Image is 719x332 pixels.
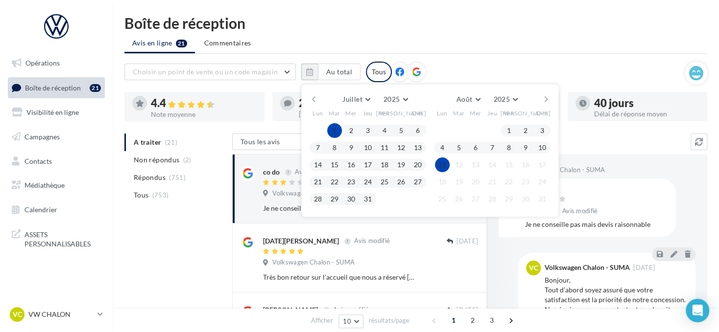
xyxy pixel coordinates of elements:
button: 11 [377,140,392,155]
button: 10 [338,314,363,328]
button: 29 [502,192,516,206]
span: Avis modifié [562,207,598,215]
span: Volkswagen Chalon - SUMA [272,189,355,198]
div: 21 [90,84,101,92]
span: Jeu [363,109,373,117]
button: 15 [502,157,516,172]
span: Volkswagen Chalon - SUMA [523,166,605,175]
span: Boîte de réception [25,83,81,91]
div: 2 [299,98,405,109]
a: Médiathèque [6,175,107,196]
div: [PERSON_NAME] non répondus [299,111,405,117]
span: Répondus [134,173,166,182]
div: [DATE][PERSON_NAME] [263,236,339,246]
button: 11 [435,157,450,172]
span: [DATE] [633,265,655,271]
div: [PERSON_NAME] [263,305,318,315]
span: 3 [484,312,500,328]
span: VC [13,310,22,319]
span: [DATE] [456,237,478,246]
button: Août [453,92,484,106]
button: 12 [394,140,408,155]
a: Visibilité en ligne [6,102,107,123]
button: 5 [452,140,466,155]
div: Open Intercom Messenger [686,299,709,322]
div: Boîte de réception [124,16,707,30]
span: Avis modifié [295,168,331,176]
button: 29 [327,192,342,206]
span: Volkswagen Chalon - SUMA [272,258,355,267]
button: 14 [311,157,325,172]
div: Note moyenne [151,111,257,118]
a: Contacts [6,151,107,172]
span: Campagnes [24,133,60,141]
button: 5 [394,123,408,138]
span: Choisir un point de vente ou un code magasin [133,67,278,76]
div: co do [263,167,280,177]
button: 30 [518,192,533,206]
span: [DATE] [456,306,478,315]
span: Opérations [25,59,60,67]
span: Lun [437,109,448,117]
button: 31 [535,192,550,206]
button: 10 [360,140,375,155]
span: (751) [169,174,186,181]
button: 20 [468,175,483,189]
div: Je ne conseille pas mais devis raisonnable [525,220,668,229]
span: Avis modifié [333,306,369,314]
button: 7 [485,140,500,155]
button: 28 [311,192,325,206]
button: 1 [502,123,516,138]
button: 28 [485,192,500,206]
button: 18 [435,175,450,189]
span: Jeu [487,109,497,117]
button: Choisir un point de vente ou un code magasin [124,64,296,80]
button: 12 [452,157,466,172]
span: Mar [329,109,340,117]
span: 2025 [493,95,509,103]
button: 19 [394,157,408,172]
a: Opérations [6,53,107,73]
button: 21 [485,175,500,189]
button: 18 [377,157,392,172]
span: Juillet [342,95,362,103]
button: 27 [410,175,425,189]
span: [PERSON_NAME] [376,109,427,117]
button: Au total [318,64,360,80]
button: 9 [518,140,533,155]
div: co do [525,186,600,193]
a: VC VW CHALON [8,305,105,324]
button: 3 [535,123,550,138]
button: 6 [410,123,425,138]
button: 22 [327,175,342,189]
button: Au total [301,64,360,80]
div: Je ne conseille pas mais devis raisonnable [263,203,414,213]
button: 1 [327,123,342,138]
button: 14 [485,157,500,172]
span: Lun [312,109,323,117]
span: (2) [183,156,192,164]
div: Volkswagen Chalon - SUMA [545,264,630,271]
button: 27 [468,192,483,206]
button: 17 [535,157,550,172]
button: 17 [360,157,375,172]
button: 15 [327,157,342,172]
span: VC [529,263,538,273]
span: 10 [343,317,351,325]
span: Contacts [24,156,52,165]
button: 9 [344,140,359,155]
button: 8 [502,140,516,155]
span: 1 [446,312,461,328]
span: 2025 [383,95,400,103]
a: Boîte de réception21 [6,77,107,98]
span: Visibilité en ligne [26,108,79,116]
span: résultats/page [369,316,409,325]
button: 10 [535,140,550,155]
span: Tous les avis [240,137,280,146]
button: 20 [410,157,425,172]
button: 25 [377,175,392,189]
span: Avis modifié [354,237,390,245]
button: 30 [344,192,359,206]
button: 21 [311,175,325,189]
span: Non répondus [134,155,179,165]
